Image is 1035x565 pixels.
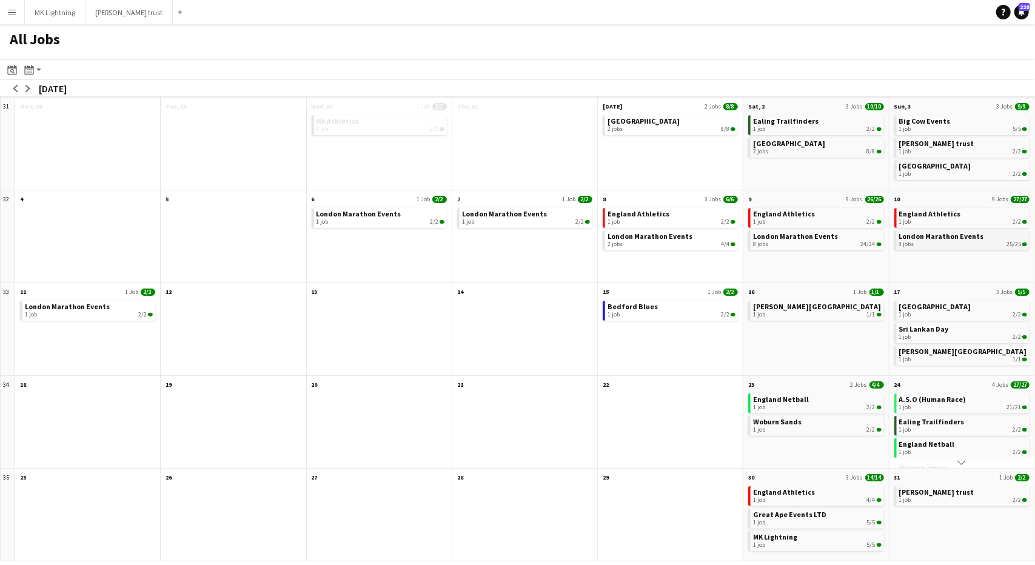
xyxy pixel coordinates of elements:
[753,519,765,526] span: 1 job
[166,473,172,481] span: 26
[877,127,882,131] span: 2/2
[753,417,802,426] span: Woburn Sands
[867,311,876,318] span: 1/1
[608,232,692,241] span: London Marathon Events
[894,381,900,389] span: 24
[430,125,438,133] span: 2/2
[753,531,881,549] a: MK Lightning1 job5/5
[166,381,172,389] span: 19
[721,241,729,248] span: 4/4
[312,288,318,296] span: 13
[608,302,658,311] span: Bedford Blues
[457,381,463,389] span: 21
[753,532,797,541] span: MK Lightning
[899,440,955,449] span: England Netball
[1022,428,1027,432] span: 2/2
[877,150,882,153] span: 8/8
[125,288,138,296] span: 1 Job
[899,208,1027,226] a: England Athletics1 job2/2
[865,103,884,110] span: 10/10
[39,82,67,95] div: [DATE]
[861,241,876,248] span: 24/24
[141,289,155,296] span: 2/2
[877,242,882,246] span: 24/24
[1013,148,1021,155] span: 2/2
[867,404,876,411] span: 2/2
[748,288,754,296] span: 16
[20,102,42,110] span: Mon, 28
[753,139,825,148] span: Santa Pod Raceway
[166,102,186,110] span: Tue, 29
[603,473,609,481] span: 29
[312,381,318,389] span: 20
[1019,3,1030,11] span: 220
[846,102,863,110] span: 3 Jobs
[731,242,735,246] span: 4/4
[1,190,15,283] div: 32
[753,496,765,504] span: 1 job
[753,541,765,549] span: 1 job
[899,232,984,241] span: London Marathon Events
[1013,496,1021,504] span: 2/2
[731,220,735,224] span: 2/2
[1022,358,1027,361] span: 1/1
[753,138,881,155] a: [GEOGRAPHIC_DATA]2 jobs8/8
[430,218,438,226] span: 2/2
[899,218,911,226] span: 1 job
[894,195,900,203] span: 10
[753,486,881,504] a: England Athletics1 job4/4
[869,381,884,389] span: 4/4
[578,196,592,203] span: 2/2
[317,209,401,218] span: London Marathon Events
[894,102,911,110] span: Sun, 3
[899,324,949,333] span: Sri Lankan Day
[899,161,971,170] span: Santa Pod Raceway
[877,498,882,502] span: 4/4
[25,301,153,318] a: London Marathon Events1 job2/2
[899,209,961,218] span: England Athletics
[854,288,867,296] span: 1 Job
[899,346,1027,363] a: [PERSON_NAME][GEOGRAPHIC_DATA]1 job1/1
[867,426,876,433] span: 2/2
[753,232,838,241] span: London Marathon Events
[753,487,815,496] span: England Athletics
[867,218,876,226] span: 2/2
[608,116,680,125] span: Santa Pod Raceway
[748,381,754,389] span: 23
[25,311,37,318] span: 1 job
[899,139,974,148] span: Henry Allen trust
[753,230,881,248] a: London Marathon Events8 jobs24/24
[721,218,729,226] span: 2/2
[867,125,876,133] span: 2/2
[708,288,721,296] span: 1 Job
[462,209,547,218] span: London Marathon Events
[899,487,974,496] span: Henry Allen trust
[417,195,430,203] span: 1 Job
[748,195,751,203] span: 9
[1022,313,1027,316] span: 2/2
[20,473,26,481] span: 25
[166,288,172,296] span: 12
[753,404,765,411] span: 1 job
[1,98,15,190] div: 31
[608,230,735,248] a: London Marathon Events2 jobs4/4
[753,426,765,433] span: 1 job
[312,473,318,481] span: 27
[894,473,900,481] span: 31
[166,195,169,203] span: 5
[899,333,911,341] span: 1 job
[1013,333,1021,341] span: 2/2
[867,148,876,155] span: 8/8
[899,356,911,363] span: 1 job
[1013,170,1021,178] span: 2/2
[1022,150,1027,153] span: 2/2
[899,496,911,504] span: 1 job
[992,195,1008,203] span: 9 Jobs
[603,102,622,110] span: [DATE]
[899,438,1027,456] a: England Netball1 job2/2
[731,313,735,316] span: 2/2
[440,220,444,224] span: 2/2
[25,302,110,311] span: London Marathon Events
[753,208,881,226] a: England Athletics1 job2/2
[899,404,911,411] span: 1 job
